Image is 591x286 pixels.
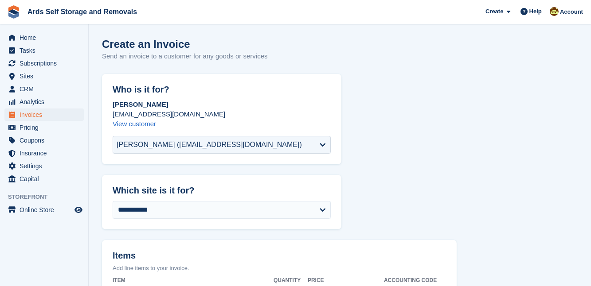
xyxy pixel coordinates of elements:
[4,44,84,57] a: menu
[4,31,84,44] a: menu
[560,8,583,16] span: Account
[20,173,73,185] span: Capital
[4,83,84,95] a: menu
[8,193,88,201] span: Storefront
[4,57,84,70] a: menu
[113,120,156,128] a: View customer
[7,5,20,19] img: stora-icon-8386f47178a22dfd0bd8f6a31ec36ba5ce8667c1dd55bd0f319d3a0aa187defe.svg
[20,83,73,95] span: CRM
[4,121,84,134] a: menu
[73,205,84,215] a: Preview store
[113,85,331,95] h2: Who is it for?
[20,57,73,70] span: Subscriptions
[20,96,73,108] span: Analytics
[20,108,73,121] span: Invoices
[485,7,503,16] span: Create
[529,7,542,16] span: Help
[550,7,559,16] img: Mark McFerran
[4,173,84,185] a: menu
[4,70,84,82] a: menu
[308,276,379,284] label: Price
[113,109,331,119] p: [EMAIL_ADDRESS][DOMAIN_NAME]
[4,108,84,121] a: menu
[4,204,84,216] a: menu
[113,264,446,273] p: Add line items to your invoice.
[113,276,268,284] label: Item
[20,204,73,216] span: Online Store
[4,134,84,147] a: menu
[24,4,141,19] a: Ards Self Storage and Removals
[113,251,446,263] h2: Items
[4,160,84,172] a: menu
[4,96,84,108] a: menu
[113,186,331,196] h2: Which site is it for?
[20,44,73,57] span: Tasks
[4,147,84,159] a: menu
[20,31,73,44] span: Home
[20,70,73,82] span: Sites
[20,134,73,147] span: Coupons
[102,51,268,62] p: Send an invoice to a customer for any goods or services
[117,139,302,150] div: [PERSON_NAME] ([EMAIL_ADDRESS][DOMAIN_NAME])
[274,276,302,284] label: Quantity
[20,160,73,172] span: Settings
[384,276,446,284] label: Accounting code
[113,100,331,109] p: [PERSON_NAME]
[102,38,268,50] h1: Create an Invoice
[20,121,73,134] span: Pricing
[20,147,73,159] span: Insurance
